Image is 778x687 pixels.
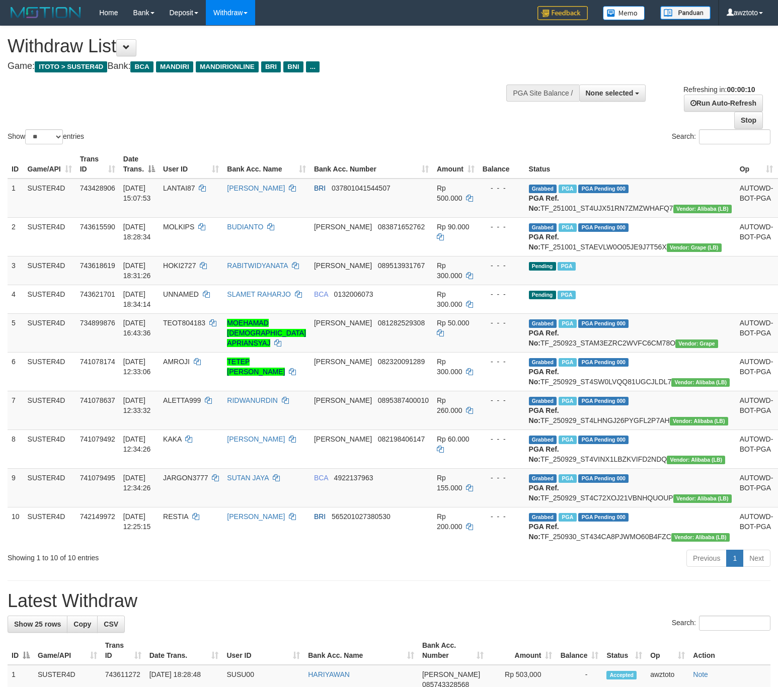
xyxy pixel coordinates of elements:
span: Rp 260.000 [437,396,462,414]
span: 743615590 [80,223,115,231]
span: PGA Pending [578,513,629,522]
span: [DATE] 12:33:06 [123,358,151,376]
label: Search: [672,616,770,631]
span: Marked by awztoto [559,436,576,444]
span: MANDIRI [156,61,193,72]
a: Previous [686,550,727,567]
span: Grabbed [529,513,557,522]
td: TF_251001_ST4UJX51RN7ZMZWHAFQ7 [525,179,736,218]
span: Copy 083871652762 to clipboard [378,223,425,231]
a: Stop [734,112,763,129]
span: JARGON3777 [163,474,208,482]
span: 742149972 [80,512,115,521]
a: RIDWANURDIN [227,396,278,404]
button: None selected [579,84,646,102]
span: 743428906 [80,184,115,192]
h4: Game: Bank: [8,61,509,71]
th: Bank Acc. Number: activate to sort column ascending [418,636,488,665]
td: SUSTER4D [24,352,76,391]
th: Action [689,636,770,665]
span: Copy 089513931767 to clipboard [378,262,425,270]
span: Rp 300.000 [437,262,462,280]
td: SUSTER4D [24,507,76,546]
span: BRI [314,512,326,521]
div: - - - [483,511,521,522]
span: Copy 4922137963 to clipboard [334,474,373,482]
span: [DATE] 16:43:36 [123,319,151,337]
span: PGA Pending [578,185,629,193]
th: ID [8,150,24,179]
span: [PERSON_NAME] [314,223,372,231]
span: Accepted [606,671,637,679]
b: PGA Ref. No: [529,368,559,386]
b: PGA Ref. No: [529,329,559,347]
span: Grabbed [529,397,557,405]
span: Marked by awztoto [559,319,576,328]
span: PGA Pending [578,223,629,232]
span: 741079495 [80,474,115,482]
span: KAKA [163,435,182,443]
span: PGA Pending [578,474,629,483]
img: Button%20Memo.svg [603,6,645,20]
img: Feedback.jpg [537,6,588,20]
span: Copy [73,620,91,628]
a: Run Auto-Refresh [684,95,763,112]
th: Trans ID: activate to sort column ascending [76,150,119,179]
td: SUSTER4D [24,391,76,430]
span: None selected [586,89,634,97]
span: Rp 500.000 [437,184,462,202]
label: Show entries [8,129,84,144]
th: Balance: activate to sort column ascending [556,636,602,665]
span: Copy 082198406147 to clipboard [378,435,425,443]
div: - - - [483,222,521,232]
th: Bank Acc. Name: activate to sort column ascending [223,150,310,179]
input: Search: [699,616,770,631]
td: AUTOWD-BOT-PGA [736,313,777,352]
span: [DATE] 12:34:26 [123,474,151,492]
td: AUTOWD-BOT-PGA [736,507,777,546]
th: Date Trans.: activate to sort column descending [119,150,159,179]
td: SUSTER4D [24,313,76,352]
span: Marked by awztoto [559,513,576,522]
span: Grabbed [529,319,557,328]
span: HOKI2727 [163,262,196,270]
span: 741078637 [80,396,115,404]
span: RESTIA [163,512,188,521]
th: ID: activate to sort column descending [8,636,34,665]
span: Rp 300.000 [437,290,462,308]
td: 10 [8,507,24,546]
span: 743621701 [80,290,115,298]
div: - - - [483,473,521,483]
span: Copy 037801041544507 to clipboard [332,184,391,192]
span: [PERSON_NAME] [314,396,372,404]
b: PGA Ref. No: [529,523,559,541]
span: 743618619 [80,262,115,270]
td: 2 [8,217,24,256]
td: 5 [8,313,24,352]
span: Vendor URL: https://dashboard.q2checkout.com/secure [670,417,728,425]
span: Copy 0895387400010 to clipboard [378,396,429,404]
a: Note [693,670,708,678]
span: PGA Pending [578,358,629,367]
span: Copy 081282529308 to clipboard [378,319,425,327]
td: AUTOWD-BOT-PGA [736,179,777,218]
a: [PERSON_NAME] [227,184,285,192]
td: TF_250929_ST4C72XOJ21VBNHQUOUP [525,468,736,507]
span: TEOT804183 [163,319,205,327]
span: BNI [283,61,303,72]
span: [PERSON_NAME] [314,435,372,443]
td: SUSTER4D [24,468,76,507]
th: Date Trans.: activate to sort column ascending [145,636,223,665]
span: BCA [130,61,153,72]
td: SUSTER4D [24,179,76,218]
span: Refreshing in: [683,85,755,94]
span: [DATE] 12:33:32 [123,396,151,414]
span: Marked by awztoto [558,262,575,271]
div: - - - [483,289,521,299]
img: MOTION_logo.png [8,5,84,20]
span: Copy 0132006073 to clipboard [334,290,373,298]
span: Grabbed [529,358,557,367]
th: Balance [479,150,525,179]
a: TETEP [PERSON_NAME] [227,358,285,376]
td: TF_250929_ST4LHNGJ26PYGFL2P7AH [525,391,736,430]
